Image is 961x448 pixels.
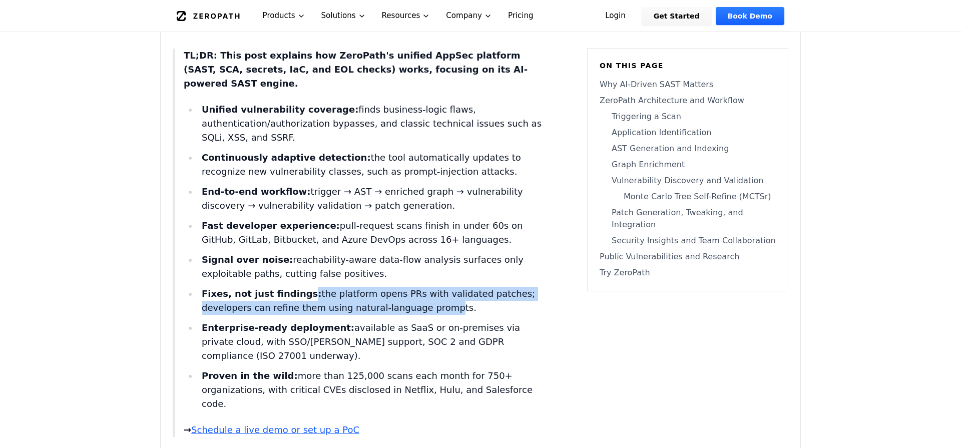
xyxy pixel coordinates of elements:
[600,159,776,171] a: Graph Enrichment
[600,207,776,231] a: Patch Generation, Tweaking, and Integration
[600,111,776,123] a: Triggering a Scan
[642,7,712,25] a: Get Started
[191,424,359,435] a: Schedule a live demo or set up a PoC
[716,7,784,25] a: Book Demo
[202,186,310,197] strong: End-to-end workflow:
[202,322,354,333] strong: Enterprise-ready deployment:
[202,152,371,163] strong: Continuously adaptive detection:
[198,287,545,315] li: the platform opens PRs with validated patches; developers can refine them using natural-language ...
[198,321,545,363] li: available as SaaS or on-premises via private cloud, with SSO/[PERSON_NAME] support, SOC 2 and GDP...
[198,369,545,411] li: more than 125,000 scans each month for 750+ organizations, with critical CVEs disclosed in Netfli...
[202,220,340,231] strong: Fast developer experience:
[600,143,776,155] a: AST Generation and Indexing
[600,235,776,247] a: Security Insights and Team Collaboration
[600,61,776,71] h6: On this page
[600,95,776,107] a: ZeroPath Architecture and Workflow
[184,424,359,435] strong: →
[198,253,545,281] li: reachability-aware data-flow analysis surfaces only exploitable paths, cutting false positives.
[202,288,322,299] strong: Fixes, not just findings:
[600,79,776,91] a: Why AI-Driven SAST Matters
[202,104,358,115] strong: Unified vulnerability coverage:
[593,7,638,25] a: Login
[600,175,776,187] a: Vulnerability Discovery and Validation
[600,127,776,139] a: Application Identification
[600,267,776,279] a: Try ZeroPath
[184,50,528,89] strong: TL;DR: This post explains how ZeroPath's unified AppSec platform (SAST, SCA, secrets, IaC, and EO...
[202,254,293,265] strong: Signal over noise:
[198,151,545,179] li: the tool automatically updates to recognize new vulnerability classes, such as prompt-injection a...
[198,219,545,247] li: pull-request scans finish in under 60s on GitHub, GitLab, Bitbucket, and Azure DevOps across 16+ ...
[198,185,545,213] li: trigger → AST → enriched graph → vulnerability discovery → vulnerability validation → patch gener...
[202,370,298,381] strong: Proven in the wild:
[198,103,545,145] li: finds business-logic flaws, authentication/authorization bypasses, and classic technical issues s...
[600,251,776,263] a: Public Vulnerabilities and Research
[600,191,776,203] a: Monte Carlo Tree Self-Refine (MCTSr)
